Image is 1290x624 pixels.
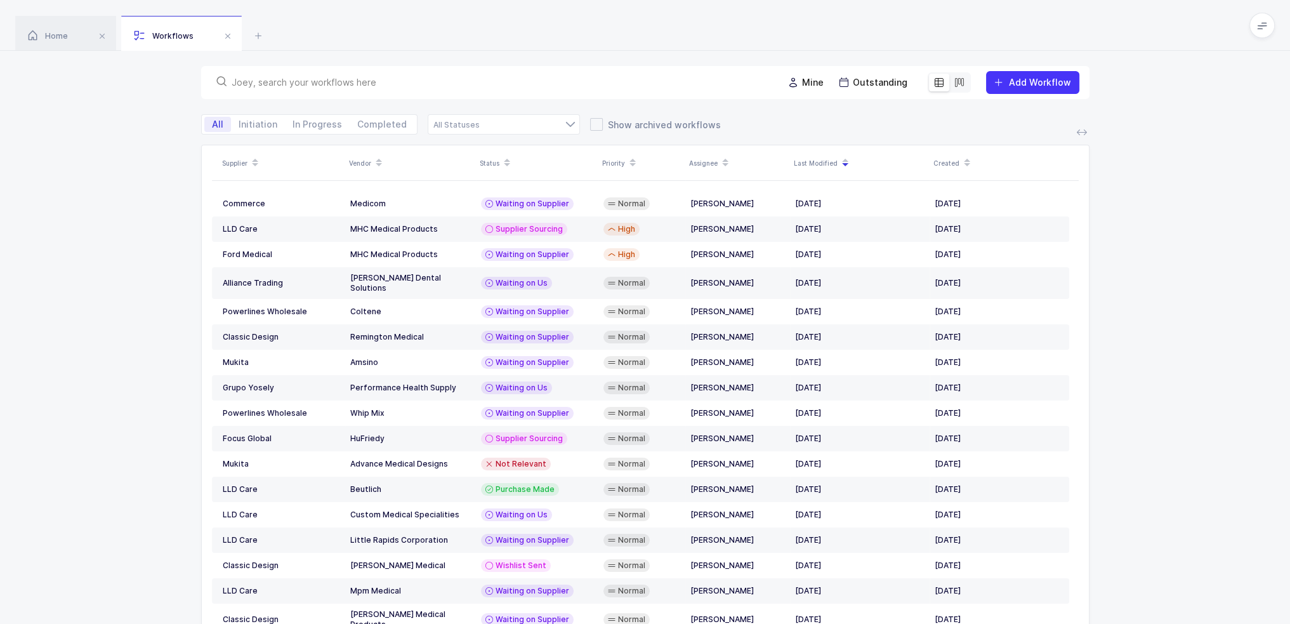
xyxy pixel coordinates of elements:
div: [PERSON_NAME] [690,249,785,260]
div: [PERSON_NAME] [690,408,785,418]
div: [PERSON_NAME] [690,510,785,520]
div: [DATE] [935,357,1058,368]
span: Normal [618,278,645,288]
div: LLD Care [223,586,340,596]
div: [DATE] [935,459,1058,469]
span: Waiting on Supplier [496,535,569,545]
div: [PERSON_NAME] [690,278,785,288]
div: [DATE] [795,307,925,317]
div: [DATE] [795,586,925,596]
div: [DATE] [935,199,1058,209]
div: [DATE] [795,459,925,469]
div: [DATE] [935,224,1058,234]
div: [DATE] [795,332,925,342]
span: Show archived workflows [603,119,721,131]
div: Mukita [223,459,340,469]
span: Completed [357,120,407,129]
div: [DATE] [795,383,925,393]
div: [PERSON_NAME] [690,357,785,368]
div: [PERSON_NAME] [690,199,785,209]
span: Initiation [239,120,277,129]
div: [PERSON_NAME] [690,535,785,545]
div: [PERSON_NAME] Dental Solutions [350,273,471,293]
span: Wishlist Sent [496,561,546,571]
span: Waiting on Supplier [496,307,569,317]
span: Waiting on Supplier [496,199,569,209]
div: [DATE] [935,434,1058,444]
span: Waiting on Supplier [496,357,569,368]
span: High [618,249,635,260]
div: [DATE] [935,510,1058,520]
div: [DATE] [795,224,925,234]
span: High [618,224,635,234]
span: Home [28,31,68,41]
span: Normal [618,586,645,596]
div: [DATE] [935,307,1058,317]
span: Waiting on Us [496,510,548,520]
span: Supplier Sourcing [496,224,563,234]
div: Mpm Medical [350,586,471,596]
div: [DATE] [935,586,1058,596]
div: Classic Design [223,332,340,342]
div: Grupo Yosely [223,383,340,393]
div: [DATE] [935,383,1058,393]
span: Normal [618,199,645,209]
span: Not Relevant [496,459,546,469]
div: [DATE] [795,535,925,545]
div: Beutlich [350,484,471,495]
div: [PERSON_NAME] [690,561,785,571]
div: Whip Mix [350,408,471,418]
div: Powerlines Wholesale [223,307,340,317]
div: [PERSON_NAME] [690,459,785,469]
div: Commerce [223,199,340,209]
div: Supplier [222,152,341,174]
div: Remington Medical [350,332,471,342]
div: [PERSON_NAME] [690,307,785,317]
input: Joey, search your workflows here [232,76,768,89]
span: Supplier Sourcing [496,434,563,444]
div: Focus Global [223,434,340,444]
div: [DATE] [795,408,925,418]
div: [DATE] [935,408,1058,418]
span: Mine [802,76,824,89]
div: Created [933,152,1065,174]
div: [PERSON_NAME] [690,586,785,596]
div: Advance Medical Designs [350,459,471,469]
div: LLD Care [223,484,340,495]
div: [DATE] [795,484,925,495]
div: [DATE] [795,357,925,368]
div: MHC Medical Products [350,224,471,234]
div: LLD Care [223,535,340,545]
div: [DATE] [935,332,1058,342]
div: [PERSON_NAME] Medical [350,561,471,571]
span: Normal [618,510,645,520]
div: Ford Medical [223,249,340,260]
span: Waiting on Us [496,278,548,288]
div: [PERSON_NAME] [690,332,785,342]
span: Normal [618,408,645,418]
div: Mukita [223,357,340,368]
div: LLD Care [223,224,340,234]
div: [DATE] [795,249,925,260]
div: [DATE] [935,535,1058,545]
div: Coltene [350,307,471,317]
span: Waiting on Supplier [496,586,569,596]
div: Status [480,152,595,174]
span: Normal [618,484,645,495]
div: [DATE] [795,510,925,520]
span: Add Workflow [1009,77,1071,88]
div: [PERSON_NAME] [690,484,785,495]
span: Normal [618,307,645,317]
span: Normal [618,357,645,368]
div: [PERSON_NAME] [690,224,785,234]
button: Add Workflow [986,71,1079,94]
span: Workflows [134,31,194,41]
div: Amsino [350,357,471,368]
span: Normal [618,434,645,444]
div: Vendor [349,152,472,174]
span: Outstanding [853,76,907,89]
div: [PERSON_NAME] [690,383,785,393]
div: [DATE] [935,484,1058,495]
div: LLD Care [223,510,340,520]
div: Powerlines Wholesale [223,408,340,418]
